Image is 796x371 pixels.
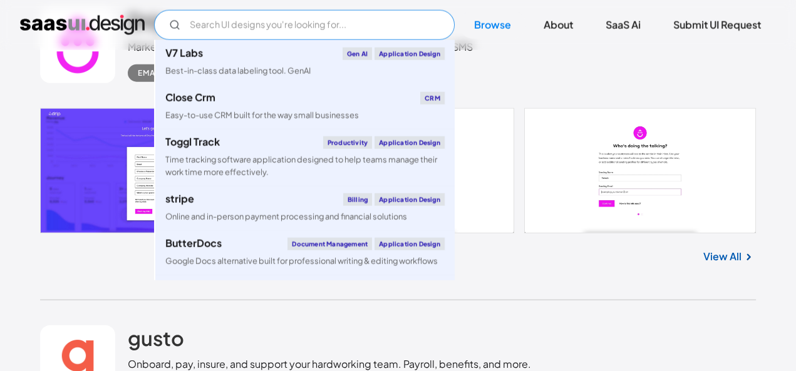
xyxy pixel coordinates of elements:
div: Document Management [287,238,372,250]
div: Time tracking software application designed to help teams manage their work time more effectively. [165,154,445,178]
div: Toggl Track [165,137,220,147]
h2: gusto [128,325,184,350]
a: V7 LabsGen AIApplication DesignBest-in-class data labeling tool. GenAI [155,40,455,84]
input: Search UI designs you're looking for... [154,10,455,40]
div: Application Design [375,238,445,250]
div: Close Crm [165,93,215,103]
div: Easy-to-use CRM built for the way small businesses [165,109,359,121]
div: Email Marketing [138,66,213,81]
a: About [529,11,588,39]
div: Application Design [375,136,445,149]
form: Email Form [154,10,455,40]
a: Browse [459,11,526,39]
div: Productivity [323,136,372,149]
div: Application Design [375,48,445,60]
div: stripe [165,194,194,204]
a: stripeBillingApplication DesignOnline and in-person payment processing and financial solutions [155,186,455,230]
div: Application Design [375,193,445,206]
a: SaaS Ai [591,11,656,39]
div: V7 Labs [165,48,203,58]
div: Billing [343,193,372,206]
div: Gen AI [343,48,372,60]
div: CRM [420,92,445,104]
a: Close CrmCRMEasy-to-use CRM built for the way small businesses [155,84,455,129]
div: Best-in-class data labeling tool. GenAI [165,65,311,77]
div: ButterDocs [165,238,222,248]
div: Google Docs alternative built for professional writing & editing workflows [165,255,438,267]
a: Toggl TrackProductivityApplication DesignTime tracking software application designed to help team... [155,129,455,185]
a: ButterDocsDocument ManagementApplication DesignGoogle Docs alternative built for professional wri... [155,230,455,275]
div: Online and in-person payment processing and financial solutions [165,211,407,223]
a: home [20,15,145,35]
a: klaviyoEmail MarketingApplication DesignCreate personalised customer experiences across email, SM... [155,275,455,331]
a: gusto [128,325,184,357]
a: View All [703,249,741,264]
a: Submit UI Request [658,11,776,39]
